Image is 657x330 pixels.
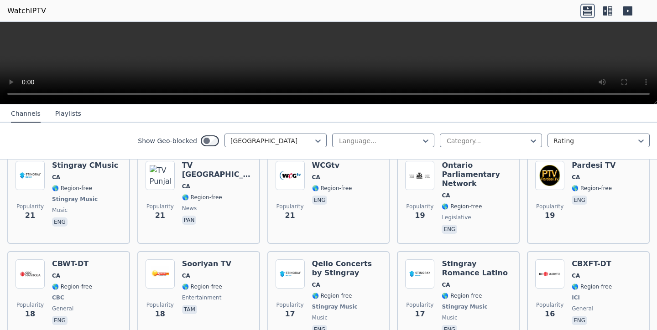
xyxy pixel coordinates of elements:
[52,272,60,279] span: CA
[415,210,425,221] span: 19
[312,161,352,170] h6: WCGtv
[52,294,64,301] span: CBC
[442,214,471,221] span: legislative
[406,203,433,210] span: Popularity
[7,5,46,16] a: WatchIPTV
[406,301,433,309] span: Popularity
[312,303,358,310] span: Stingray Music
[55,105,81,123] button: Playlists
[535,161,564,190] img: Pardesi TV
[405,259,434,289] img: Stingray Romance Latino
[442,259,511,278] h6: Stingray Romance Latino
[442,192,450,199] span: CA
[25,309,35,320] span: 18
[52,305,73,312] span: general
[442,292,482,299] span: 🌎 Region-free
[312,196,328,205] p: eng
[572,316,587,325] p: eng
[146,203,174,210] span: Popularity
[52,161,118,170] h6: Stingray CMusic
[182,259,231,268] h6: Sooriyan TV
[146,259,175,289] img: Sooriyan TV
[182,205,197,212] span: news
[182,305,197,314] p: tam
[16,301,44,309] span: Popularity
[572,259,612,268] h6: CBXFT-DT
[182,283,222,290] span: 🌎 Region-free
[52,196,98,203] span: Stingray Music
[285,210,295,221] span: 21
[312,281,320,289] span: CA
[572,174,580,181] span: CA
[25,210,35,221] span: 21
[52,185,92,192] span: 🌎 Region-free
[312,259,382,278] h6: Qello Concerts by Stingray
[545,309,555,320] span: 16
[442,225,457,234] p: eng
[442,281,450,289] span: CA
[572,272,580,279] span: CA
[442,203,482,210] span: 🌎 Region-free
[155,210,165,221] span: 21
[138,136,197,145] label: Show Geo-blocked
[415,309,425,320] span: 17
[52,206,68,214] span: music
[52,174,60,181] span: CA
[545,210,555,221] span: 19
[146,161,175,190] img: TV Punjab
[312,174,320,181] span: CA
[572,283,612,290] span: 🌎 Region-free
[276,203,304,210] span: Popularity
[572,294,580,301] span: ICI
[11,105,41,123] button: Channels
[155,309,165,320] span: 18
[16,259,45,289] img: CBWT-DT
[572,196,587,205] p: eng
[182,216,197,225] p: pan
[442,314,457,321] span: music
[182,183,190,190] span: CA
[312,185,352,192] span: 🌎 Region-free
[52,283,92,290] span: 🌎 Region-free
[536,203,563,210] span: Popularity
[276,161,305,190] img: WCGtv
[276,301,304,309] span: Popularity
[52,217,68,227] p: eng
[182,294,222,301] span: entertainment
[442,303,487,310] span: Stingray Music
[442,161,511,188] h6: Ontario Parliamentary Network
[405,161,434,190] img: Ontario Parliamentary Network
[16,203,44,210] span: Popularity
[182,161,252,179] h6: TV [GEOGRAPHIC_DATA]
[285,309,295,320] span: 17
[16,161,45,190] img: Stingray CMusic
[536,301,563,309] span: Popularity
[572,185,612,192] span: 🌎 Region-free
[572,161,615,170] h6: Pardesi TV
[52,316,68,325] p: eng
[535,259,564,289] img: CBXFT-DT
[182,272,190,279] span: CA
[312,314,328,321] span: music
[572,305,593,312] span: general
[146,301,174,309] span: Popularity
[276,259,305,289] img: Qello Concerts by Stingray
[312,292,352,299] span: 🌎 Region-free
[182,194,222,201] span: 🌎 Region-free
[52,259,92,268] h6: CBWT-DT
